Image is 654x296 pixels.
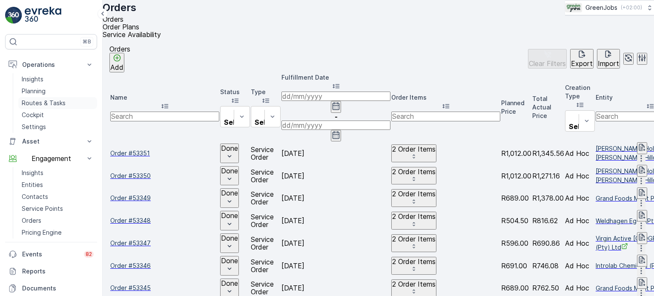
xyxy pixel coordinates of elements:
[86,251,92,258] p: 82
[110,93,219,102] p: Name
[392,235,436,243] p: 2 Order Items
[22,284,94,293] p: Documents
[251,213,281,228] p: Service Order
[18,85,97,97] a: Planning
[221,167,238,175] p: Done
[281,73,390,82] p: Fulfillment Date
[532,172,560,180] span: R1,271.16
[391,257,436,275] button: 2 Order Items
[501,239,528,247] span: R596.00
[569,123,591,130] p: Select
[110,149,219,158] a: Order #53351
[221,257,238,264] p: Done
[18,167,97,179] a: Insights
[22,267,94,276] p: Reports
[22,193,48,201] p: Contacts
[281,92,390,101] input: dd/mm/yyyy
[5,56,97,73] button: Operations
[22,123,46,131] p: Settings
[597,49,620,69] button: Import
[251,236,281,251] p: Service Order
[565,83,595,101] p: Creation Type
[281,165,390,187] td: [DATE]
[501,262,527,270] span: R691.00
[103,23,139,31] span: Order Plans
[220,88,250,96] p: Status
[565,3,582,12] img: Green_Jobs_Logo.png
[109,45,130,53] p: Orders
[391,234,436,252] button: 2 Order Items
[501,194,529,202] span: R689.00
[565,239,595,247] p: Ad Hoc
[110,63,123,71] p: Add
[565,194,595,202] p: Ad Hoc
[18,109,97,121] a: Cockpit
[22,137,80,146] p: Asset
[22,250,79,259] p: Events
[110,172,219,180] a: Order #53350
[392,168,436,175] p: 2 Order Items
[532,262,559,270] span: R746.08
[22,111,44,119] p: Cockpit
[22,99,66,107] p: Routes & Tasks
[501,99,531,116] p: Planned Price
[110,284,219,292] a: Order #53345
[18,203,97,215] a: Service Points
[565,262,595,270] p: Ad Hoc
[110,262,219,270] a: Order #53346
[22,87,46,95] p: Planning
[220,256,239,276] button: Done
[281,121,390,130] input: dd/mm/yyyy
[110,216,219,225] a: Order #53348
[529,60,566,67] p: Clear Filters
[22,155,80,162] p: Engagement
[109,53,124,72] button: Add
[251,88,281,96] p: Type
[255,118,277,126] p: Select
[221,144,238,152] p: Done
[391,167,436,185] button: 2 Order Items
[5,246,97,263] a: Events82
[532,216,558,225] span: R816.62
[281,187,390,209] td: [DATE]
[18,121,97,133] a: Settings
[251,168,281,184] p: Service Order
[392,258,436,265] p: 2 Order Items
[110,194,219,202] a: Order #53349
[528,49,567,69] button: Clear Filters
[22,75,43,83] p: Insights
[251,146,281,161] p: Service Order
[220,188,239,208] button: Done
[598,60,619,67] p: Import
[532,149,564,158] span: R1,345.56
[22,228,62,237] p: Pricing Engine
[565,149,595,157] p: Ad Hoc
[391,212,436,230] button: 2 Order Items
[532,239,560,247] span: R690.86
[103,15,123,23] span: Orders
[221,234,238,242] p: Done
[18,97,97,109] a: Routes & Tasks
[18,215,97,227] a: Orders
[220,211,239,230] button: Done
[532,284,559,292] span: R762.50
[391,93,500,102] p: Order Items
[392,280,436,288] p: 2 Order Items
[110,112,219,121] input: Search
[281,113,390,121] p: -
[392,145,436,153] p: 2 Order Items
[391,189,436,207] button: 2 Order Items
[221,212,238,219] p: Done
[565,217,595,224] p: Ad Hoc
[83,38,91,45] p: ⌘B
[501,284,529,292] span: R689.00
[25,7,61,24] img: logo_light-DOdMpM7g.png
[220,233,239,253] button: Done
[281,232,390,254] td: [DATE]
[391,144,436,162] button: 2 Order Items
[621,4,642,11] p: ( +02:00 )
